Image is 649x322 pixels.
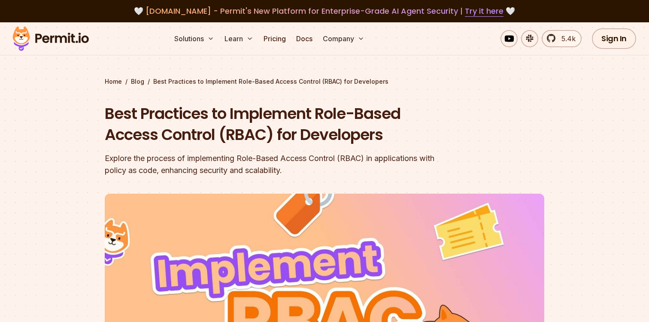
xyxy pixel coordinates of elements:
a: Home [105,77,122,86]
a: Sign In [592,28,636,49]
div: / / [105,77,544,86]
a: Blog [131,77,144,86]
img: Permit logo [9,24,93,53]
div: 🤍 🤍 [21,5,628,17]
a: Pricing [260,30,289,47]
button: Learn [221,30,257,47]
button: Solutions [171,30,218,47]
span: 5.4k [556,33,576,44]
a: Try it here [465,6,503,17]
h1: Best Practices to Implement Role-Based Access Control (RBAC) for Developers [105,103,434,146]
span: [DOMAIN_NAME] - Permit's New Platform for Enterprise-Grade AI Agent Security | [146,6,503,16]
a: 5.4k [542,30,582,47]
div: Explore the process of implementing Role-Based Access Control (RBAC) in applications with policy ... [105,152,434,176]
a: Docs [293,30,316,47]
button: Company [319,30,368,47]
